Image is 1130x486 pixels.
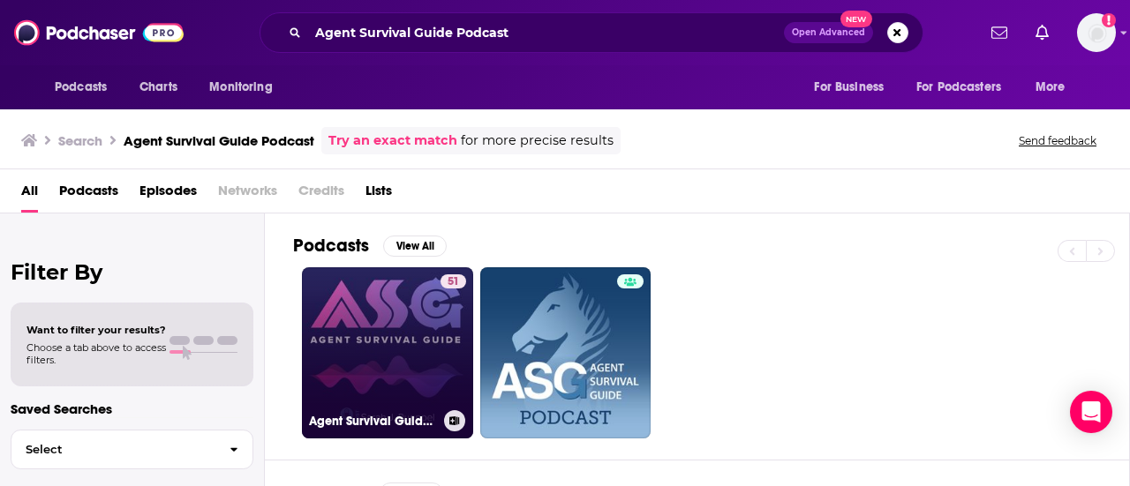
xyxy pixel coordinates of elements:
[461,131,614,151] span: for more precise results
[55,75,107,100] span: Podcasts
[1036,75,1066,100] span: More
[1013,133,1102,148] button: Send feedback
[784,22,873,43] button: Open AdvancedNew
[139,176,197,213] a: Episodes
[1028,18,1056,48] a: Show notifications dropdown
[293,235,369,257] h2: Podcasts
[1077,13,1116,52] img: User Profile
[124,132,314,149] h3: Agent Survival Guide Podcast
[328,131,457,151] a: Try an exact match
[383,236,447,257] button: View All
[11,444,215,455] span: Select
[802,71,906,104] button: open menu
[916,75,1001,100] span: For Podcasters
[59,176,118,213] a: Podcasts
[11,400,253,417] p: Saved Searches
[448,273,459,291] span: 51
[302,267,473,438] a: 51Agent Survival Guide Podcast
[209,75,272,100] span: Monitoring
[42,71,130,104] button: open menu
[139,75,177,100] span: Charts
[1077,13,1116,52] span: Logged in as juliannem
[26,341,166,366] span: Choose a tab above to access filters.
[14,16,184,49] img: Podchaser - Follow, Share and Rate Podcasts
[984,18,1014,48] a: Show notifications dropdown
[58,132,102,149] h3: Search
[218,176,277,213] span: Networks
[1102,13,1116,27] svg: Add a profile image
[260,12,923,53] div: Search podcasts, credits, & more...
[309,414,437,429] h3: Agent Survival Guide Podcast
[26,324,166,336] span: Want to filter your results?
[308,19,784,47] input: Search podcasts, credits, & more...
[365,176,392,213] a: Lists
[792,28,865,37] span: Open Advanced
[128,71,188,104] a: Charts
[905,71,1027,104] button: open menu
[814,75,884,100] span: For Business
[197,71,295,104] button: open menu
[11,259,253,285] h2: Filter By
[441,274,466,288] a: 51
[293,235,447,257] a: PodcastsView All
[11,430,253,469] button: Select
[1023,71,1088,104] button: open menu
[840,11,872,27] span: New
[298,176,344,213] span: Credits
[21,176,38,213] a: All
[1070,391,1112,433] div: Open Intercom Messenger
[1077,13,1116,52] button: Show profile menu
